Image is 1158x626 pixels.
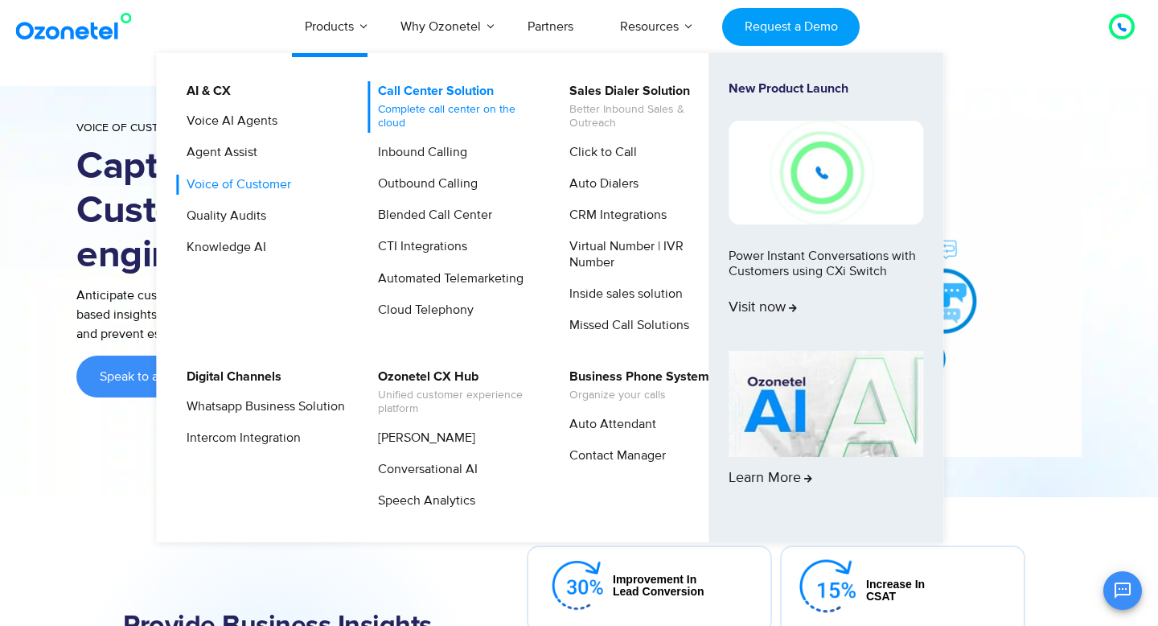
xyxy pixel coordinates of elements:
span: Complete call center on the cloud [378,103,536,130]
a: Whatsapp Business Solution [176,397,347,417]
a: Inbound Calling [368,142,470,163]
button: Open chat [1103,571,1142,610]
a: Missed Call Solutions [559,315,692,336]
a: Conversational AI [368,459,480,480]
a: Learn More [729,351,923,515]
div: Improvement in lead conversion [613,574,704,598]
a: New Product LaunchPower Instant Conversations with Customers using CXi SwitchVisit now [729,81,923,344]
a: CTI Integrations [368,237,470,257]
span: Better Inbound Sales & Outreach [569,103,728,130]
a: Auto Attendant [559,414,659,434]
span: Unified customer experience platform [378,389,536,416]
a: Speech Analytics [368,491,478,511]
a: [PERSON_NAME] [368,428,478,448]
a: Call Center SolutionComplete call center on the cloud [368,81,539,133]
a: Outbound Calling [368,174,480,194]
a: Digital Channels [176,367,284,387]
span: Organize your calls [569,389,709,402]
a: Cloud Telephony [368,300,476,320]
a: Quality Audits [176,206,269,226]
a: Intercom Integration [176,428,303,448]
p: Anticipate customer needs and address them proactively. Leverage AI-based insights to understand ... [76,286,478,344]
a: Contact Manager [559,446,668,466]
a: Sales Dialer SolutionBetter Inbound Sales & Outreach [559,81,730,133]
img: New-Project-17.png [729,121,923,224]
a: Auto Dialers [559,174,641,194]
span: Learn More [729,470,812,488]
span: Speak to an Expert [100,370,205,383]
a: Speak to an Expert [76,356,228,397]
a: CRM Integrations [559,205,669,225]
a: Knowledge AI [176,237,269,257]
span: Voice of Customer [76,121,190,134]
a: Inside sales solution [559,284,685,304]
a: Voice of Customer [176,175,294,195]
h1: Capture the Pulse of Customers with AI-engineered SWOT [76,145,478,278]
a: Request a Demo [722,8,860,46]
a: Virtual Number | IVR Number [559,237,730,272]
a: Blended Call Center [368,205,495,225]
a: Voice AI Agents [176,111,280,131]
a: AI & CX [176,81,233,101]
a: Business Phone SystemOrganize your calls [559,367,712,405]
span: Visit now [729,299,797,317]
img: AI [729,351,923,457]
a: Agent Assist [176,142,260,163]
a: Automated Telemarketing [368,269,526,289]
a: Ozonetel CX HubUnified customer experience platform [368,367,539,418]
a: Click to Call [559,142,639,163]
